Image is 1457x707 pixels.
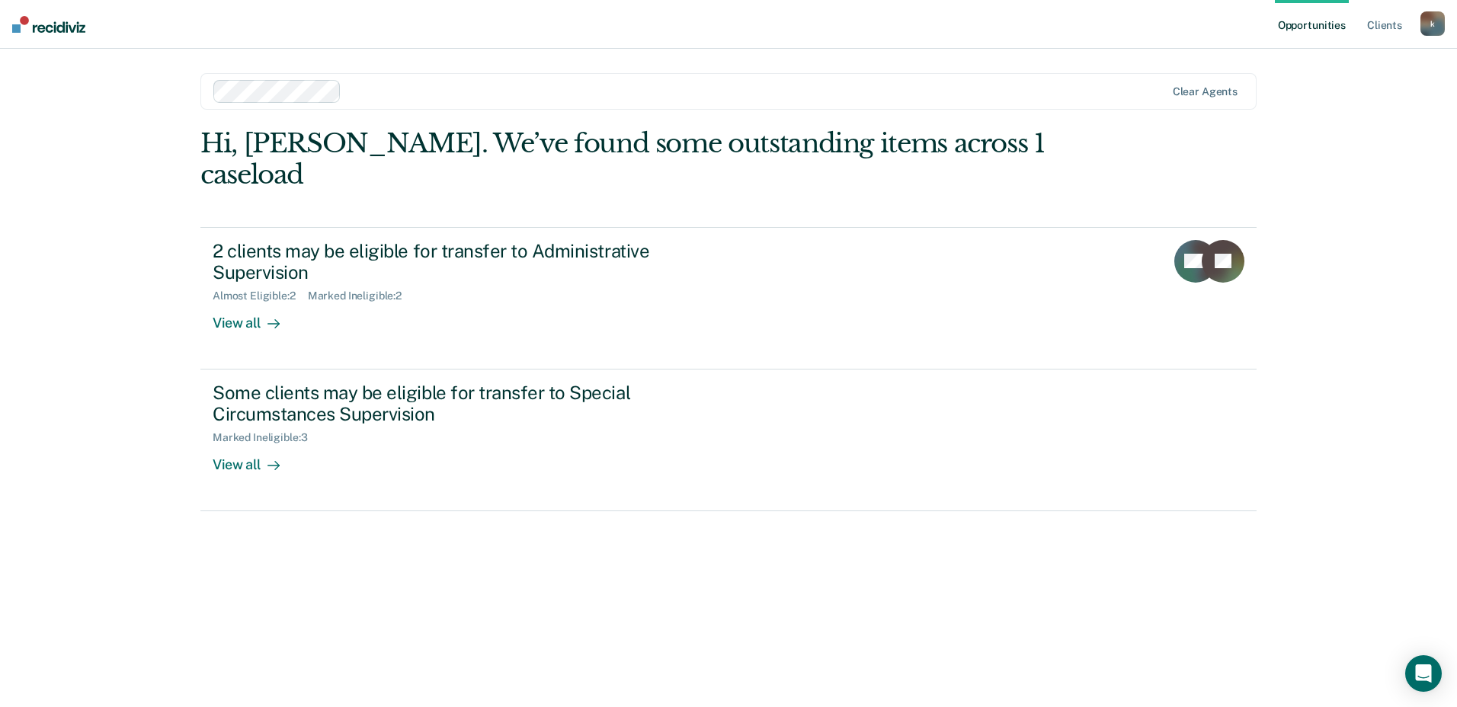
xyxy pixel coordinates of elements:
[1405,655,1442,692] div: Open Intercom Messenger
[213,382,748,426] div: Some clients may be eligible for transfer to Special Circumstances Supervision
[213,240,748,284] div: 2 clients may be eligible for transfer to Administrative Supervision
[213,290,308,302] div: Almost Eligible : 2
[1420,11,1445,36] button: k
[213,431,319,444] div: Marked Ineligible : 3
[200,227,1257,369] a: 2 clients may be eligible for transfer to Administrative SupervisionAlmost Eligible:2Marked Ineli...
[213,444,298,474] div: View all
[200,369,1257,511] a: Some clients may be eligible for transfer to Special Circumstances SupervisionMarked Ineligible:3...
[308,290,414,302] div: Marked Ineligible : 2
[213,302,298,332] div: View all
[1173,85,1238,98] div: Clear agents
[12,16,85,33] img: Recidiviz
[200,128,1046,190] div: Hi, [PERSON_NAME]. We’ve found some outstanding items across 1 caseload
